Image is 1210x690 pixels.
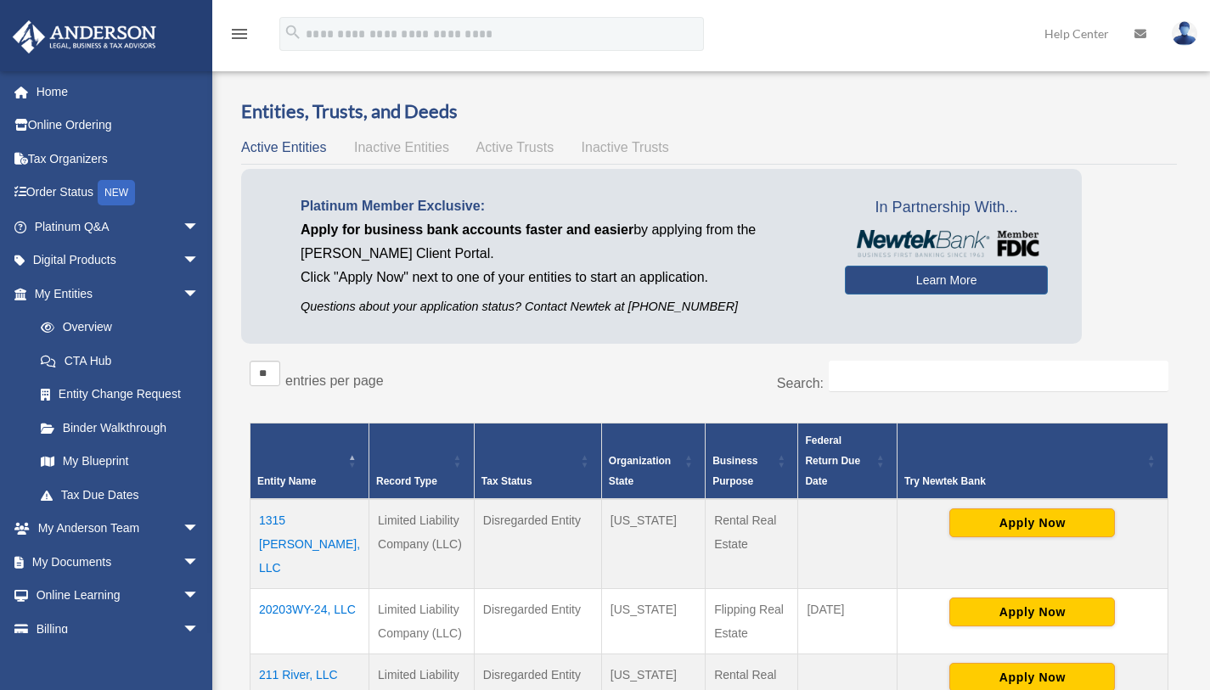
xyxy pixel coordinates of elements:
span: Active Trusts [476,140,554,154]
img: NewtekBankLogoSM.png [853,230,1039,257]
label: Search: [777,376,824,390]
label: entries per page [285,373,384,388]
a: Overview [24,311,208,345]
td: Limited Liability Company (LLC) [369,499,475,589]
a: Online Learningarrow_drop_down [12,579,225,613]
a: My Documentsarrow_drop_down [12,545,225,579]
span: arrow_drop_down [183,210,217,244]
a: My Anderson Teamarrow_drop_down [12,512,225,546]
td: Disregarded Entity [474,589,601,654]
a: Order StatusNEW [12,176,225,210]
button: Apply Now [949,597,1115,626]
td: Disregarded Entity [474,499,601,589]
a: Online Ordering [12,109,225,143]
p: Questions about your application status? Contact Newtek at [PHONE_NUMBER] [301,296,819,317]
td: [US_STATE] [601,499,705,589]
span: Apply for business bank accounts faster and easier [301,222,633,237]
a: Billingarrow_drop_down [12,612,225,646]
span: Federal Return Due Date [805,435,860,487]
span: arrow_drop_down [183,244,217,278]
img: Anderson Advisors Platinum Portal [8,20,161,53]
a: Learn More [845,266,1048,295]
i: search [284,23,302,42]
td: Rental Real Estate [706,499,798,589]
td: [DATE] [798,589,897,654]
p: Platinum Member Exclusive: [301,194,819,218]
th: Organization State: Activate to sort [601,424,705,500]
span: Active Entities [241,140,326,154]
th: Try Newtek Bank : Activate to sort [897,424,1168,500]
td: Limited Liability Company (LLC) [369,589,475,654]
a: Tax Due Dates [24,478,217,512]
span: Entity Name [257,475,316,487]
th: Entity Name: Activate to invert sorting [250,424,369,500]
span: arrow_drop_down [183,579,217,614]
span: arrow_drop_down [183,612,217,647]
div: Try Newtek Bank [904,471,1142,491]
td: 20203WY-24, LLC [250,589,369,654]
a: My Blueprint [24,445,217,479]
th: Federal Return Due Date: Activate to sort [798,424,897,500]
td: 1315 [PERSON_NAME], LLC [250,499,369,589]
i: menu [229,24,250,44]
span: Tax Status [481,475,532,487]
span: Business Purpose [712,455,757,487]
td: [US_STATE] [601,589,705,654]
span: arrow_drop_down [183,277,217,311]
a: menu [229,30,250,44]
a: Tax Organizers [12,142,225,176]
a: Platinum Q&Aarrow_drop_down [12,210,225,244]
span: Record Type [376,475,437,487]
th: Business Purpose: Activate to sort [706,424,798,500]
h3: Entities, Trusts, and Deeds [241,98,1177,125]
span: Organization State [609,455,671,487]
span: arrow_drop_down [183,545,217,580]
span: Inactive Trusts [582,140,669,154]
p: by applying from the [PERSON_NAME] Client Portal. [301,218,819,266]
button: Apply Now [949,508,1115,537]
a: CTA Hub [24,344,217,378]
a: Home [12,75,225,109]
a: Entity Change Request [24,378,217,412]
th: Record Type: Activate to sort [369,424,475,500]
div: NEW [98,180,135,205]
img: User Pic [1172,21,1197,46]
td: Flipping Real Estate [706,589,798,654]
th: Tax Status: Activate to sort [474,424,601,500]
a: Digital Productsarrow_drop_down [12,244,225,278]
a: Binder Walkthrough [24,411,217,445]
span: arrow_drop_down [183,512,217,547]
p: Click "Apply Now" next to one of your entities to start an application. [301,266,819,289]
span: Inactive Entities [354,140,449,154]
span: In Partnership With... [845,194,1048,222]
a: My Entitiesarrow_drop_down [12,277,217,311]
